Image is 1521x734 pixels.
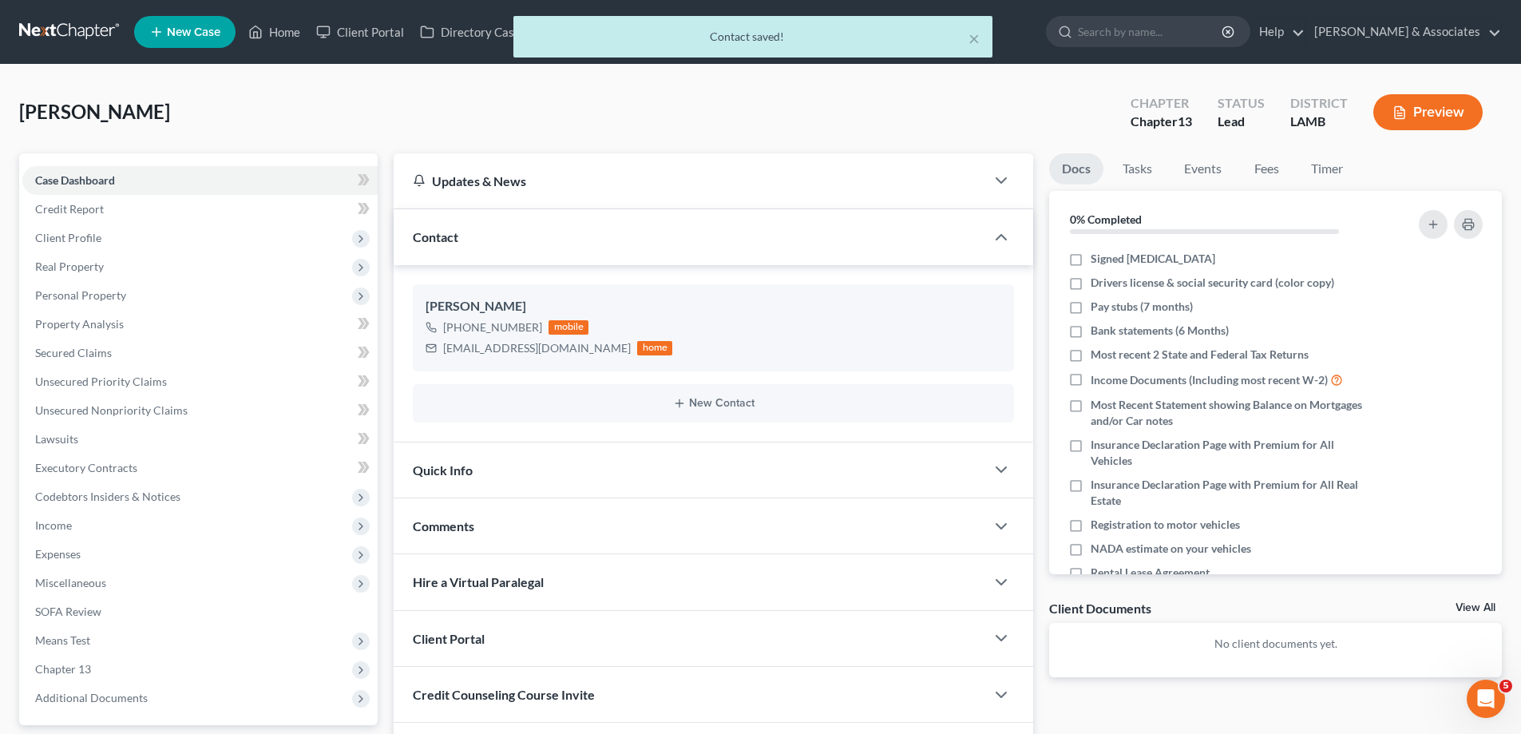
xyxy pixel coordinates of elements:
[1049,153,1103,184] a: Docs
[22,367,378,396] a: Unsecured Priority Claims
[1467,680,1505,718] iframe: Intercom live chat
[22,195,378,224] a: Credit Report
[1456,602,1495,613] a: View All
[1091,541,1251,557] span: NADA estimate on your vehicles
[1373,94,1483,130] button: Preview
[443,340,631,356] div: [EMAIL_ADDRESS][DOMAIN_NAME]
[1091,565,1210,581] span: Rental Lease Agreement
[1091,275,1334,291] span: Drivers license & social security card (color copy)
[1062,636,1489,652] p: No client documents yet.
[426,397,1001,410] button: New Contact
[1091,251,1215,267] span: Signed [MEDICAL_DATA]
[413,229,458,244] span: Contact
[1070,212,1142,226] strong: 0% Completed
[968,29,980,48] button: ×
[1091,397,1375,429] span: Most Recent Statement showing Balance on Mortgages and/or Car notes
[1091,477,1375,509] span: Insurance Declaration Page with Premium for All Real Estate
[35,288,126,302] span: Personal Property
[35,173,115,187] span: Case Dashboard
[19,100,170,123] span: [PERSON_NAME]
[35,691,148,704] span: Additional Documents
[1218,94,1265,113] div: Status
[22,396,378,425] a: Unsecured Nonpriority Claims
[413,518,474,534] span: Comments
[1091,437,1375,469] span: Insurance Declaration Page with Premium for All Vehicles
[35,518,72,532] span: Income
[35,317,124,331] span: Property Analysis
[22,454,378,482] a: Executory Contracts
[526,29,980,45] div: Contact saved!
[413,462,473,478] span: Quick Info
[35,346,112,359] span: Secured Claims
[35,231,101,244] span: Client Profile
[549,320,588,335] div: mobile
[426,297,1001,316] div: [PERSON_NAME]
[413,631,485,646] span: Client Portal
[1290,94,1348,113] div: District
[35,490,180,503] span: Codebtors Insiders & Notices
[413,574,544,589] span: Hire a Virtual Paralegal
[1298,153,1356,184] a: Timer
[1499,680,1512,692] span: 5
[35,605,101,618] span: SOFA Review
[1091,372,1328,388] span: Income Documents (Including most recent W-2)
[22,310,378,339] a: Property Analysis
[1171,153,1234,184] a: Events
[1091,517,1240,533] span: Registration to motor vehicles
[35,547,81,561] span: Expenses
[35,432,78,446] span: Lawsuits
[35,260,104,273] span: Real Property
[1241,153,1292,184] a: Fees
[35,403,188,417] span: Unsecured Nonpriority Claims
[22,339,378,367] a: Secured Claims
[637,341,672,355] div: home
[1218,113,1265,131] div: Lead
[22,597,378,626] a: SOFA Review
[1178,113,1192,129] span: 13
[1091,347,1309,363] span: Most recent 2 State and Federal Tax Returns
[413,687,595,702] span: Credit Counseling Course Invite
[35,202,104,216] span: Credit Report
[35,461,137,474] span: Executory Contracts
[22,425,378,454] a: Lawsuits
[35,576,106,589] span: Miscellaneous
[35,375,167,388] span: Unsecured Priority Claims
[35,633,90,647] span: Means Test
[35,662,91,676] span: Chapter 13
[22,166,378,195] a: Case Dashboard
[1290,113,1348,131] div: LAMB
[1049,600,1151,617] div: Client Documents
[413,173,966,189] div: Updates & News
[443,319,542,335] div: [PHONE_NUMBER]
[1131,94,1192,113] div: Chapter
[1131,113,1192,131] div: Chapter
[1091,299,1193,315] span: Pay stubs (7 months)
[1110,153,1165,184] a: Tasks
[1091,323,1229,339] span: Bank statements (6 Months)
